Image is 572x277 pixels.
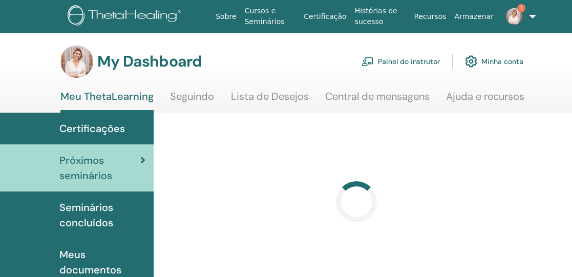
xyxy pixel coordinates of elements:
span: Seminários concluídos [59,200,145,230]
a: Meu ThetaLearning [60,90,154,113]
a: Armazenar [451,7,498,26]
img: cog.svg [465,53,477,70]
span: 1 [517,4,525,12]
a: Painel do instrutor [362,50,440,73]
a: Ajuda e recursos [446,90,524,110]
a: Seguindo [170,90,214,110]
img: default.jpg [506,8,522,25]
a: Certificação [300,7,350,26]
a: Cursos e Seminários [241,2,300,31]
h3: My Dashboard [97,52,202,71]
a: Histórias de sucesso [351,2,410,31]
a: Lista de Desejos [231,90,309,110]
a: Recursos [410,7,450,26]
a: Minha conta [465,50,523,73]
span: Próximos seminários [59,153,140,183]
img: logo.png [68,5,185,28]
a: Central de mensagens [325,90,430,110]
img: default.jpg [60,45,93,78]
img: chalkboard-teacher.svg [362,57,374,66]
a: Sobre [211,7,240,26]
span: Certificações [59,121,125,136]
